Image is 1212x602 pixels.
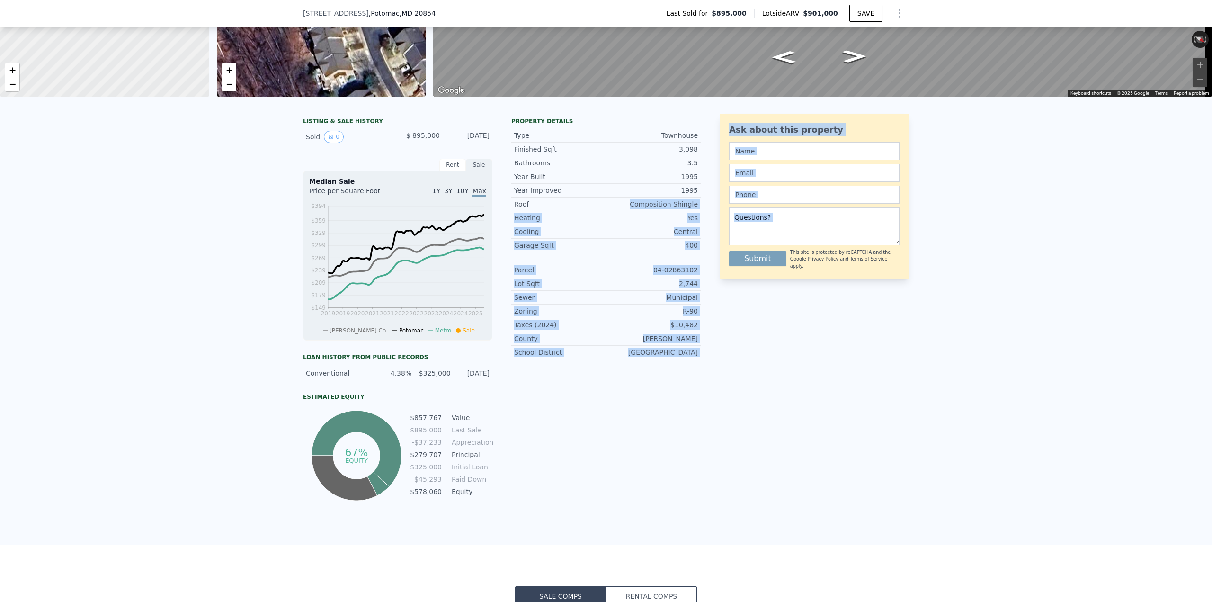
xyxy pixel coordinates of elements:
[336,310,350,317] tspan: 2019
[311,305,326,311] tspan: $149
[5,63,19,77] a: Zoom in
[808,256,838,261] a: Privacy Policy
[410,413,442,423] td: $857,767
[311,242,326,249] tspan: $299
[450,413,492,423] td: Value
[226,78,232,90] span: −
[514,306,606,316] div: Zoning
[606,265,698,275] div: 04-02863102
[378,368,411,378] div: 4.38%
[466,159,492,171] div: Sale
[394,310,409,317] tspan: 2022
[890,4,909,23] button: Show Options
[1174,90,1209,96] a: Report a problem
[226,64,232,76] span: +
[514,213,606,223] div: Heating
[311,267,326,274] tspan: $239
[606,172,698,181] div: 1995
[514,241,606,250] div: Garage Sqft
[222,77,236,91] a: Zoom out
[324,131,344,143] button: View historical data
[350,310,365,317] tspan: 2020
[303,9,369,18] span: [STREET_ADDRESS]
[1191,32,1209,47] button: Reset the view
[606,241,698,250] div: 400
[306,131,390,143] div: Sold
[450,462,492,472] td: Initial Loan
[463,327,475,334] span: Sale
[309,186,398,201] div: Price per Square Foot
[606,144,698,154] div: 3,098
[729,251,786,266] button: Submit
[306,368,373,378] div: Conventional
[712,9,747,18] span: $895,000
[1193,58,1207,72] button: Zoom in
[803,9,838,17] span: $901,000
[606,131,698,140] div: Townhouse
[345,457,368,464] tspan: equity
[514,158,606,168] div: Bathrooms
[514,293,606,302] div: Sewer
[436,84,467,97] img: Google
[436,84,467,97] a: Open this area in Google Maps (opens a new window)
[729,142,900,160] input: Name
[450,486,492,497] td: Equity
[321,310,336,317] tspan: 2019
[606,279,698,288] div: 2,744
[303,117,492,127] div: LISTING & SALE HISTORY
[406,132,440,139] span: $ 895,000
[606,306,698,316] div: R-90
[514,334,606,343] div: County
[450,449,492,460] td: Principal
[303,393,492,401] div: Estimated Equity
[311,203,326,209] tspan: $394
[606,199,698,209] div: Composition Shingle
[410,437,442,448] td: -$37,233
[514,348,606,357] div: School District
[1117,90,1149,96] span: © 2025 Google
[606,186,698,195] div: 1995
[729,123,900,136] div: Ask about this property
[309,177,486,186] div: Median Sale
[606,320,698,330] div: $10,482
[311,230,326,236] tspan: $329
[790,249,900,270] div: This site is protected by reCAPTCHA and the Google and apply.
[399,327,424,334] span: Potomac
[409,310,424,317] tspan: 2022
[606,158,698,168] div: 3.5
[514,186,606,195] div: Year Improved
[444,187,452,195] span: 3Y
[729,186,900,204] input: Phone
[400,9,436,17] span: , MD 20854
[410,449,442,460] td: $279,707
[606,348,698,357] div: [GEOGRAPHIC_DATA]
[849,5,882,22] button: SAVE
[468,310,483,317] tspan: 2025
[511,117,701,125] div: Property details
[1070,90,1111,97] button: Keyboard shortcuts
[667,9,712,18] span: Last Sold for
[729,164,900,182] input: Email
[424,310,439,317] tspan: 2023
[439,159,466,171] div: Rent
[311,217,326,224] tspan: $359
[432,187,440,195] span: 1Y
[311,255,326,261] tspan: $269
[606,293,698,302] div: Municipal
[5,77,19,91] a: Zoom out
[311,292,326,298] tspan: $179
[439,310,454,317] tspan: 2024
[832,47,877,65] path: Go Northwest, Patriot Ln
[222,63,236,77] a: Zoom in
[435,327,451,334] span: Metro
[514,320,606,330] div: Taxes (2024)
[380,310,394,317] tspan: 2021
[417,368,450,378] div: $325,000
[850,256,887,261] a: Terms of Service
[450,474,492,485] td: Paid Down
[9,78,16,90] span: −
[1155,90,1168,96] a: Terms (opens in new tab)
[303,353,492,361] div: Loan history from public records
[1192,31,1197,48] button: Rotate counterclockwise
[311,279,326,286] tspan: $209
